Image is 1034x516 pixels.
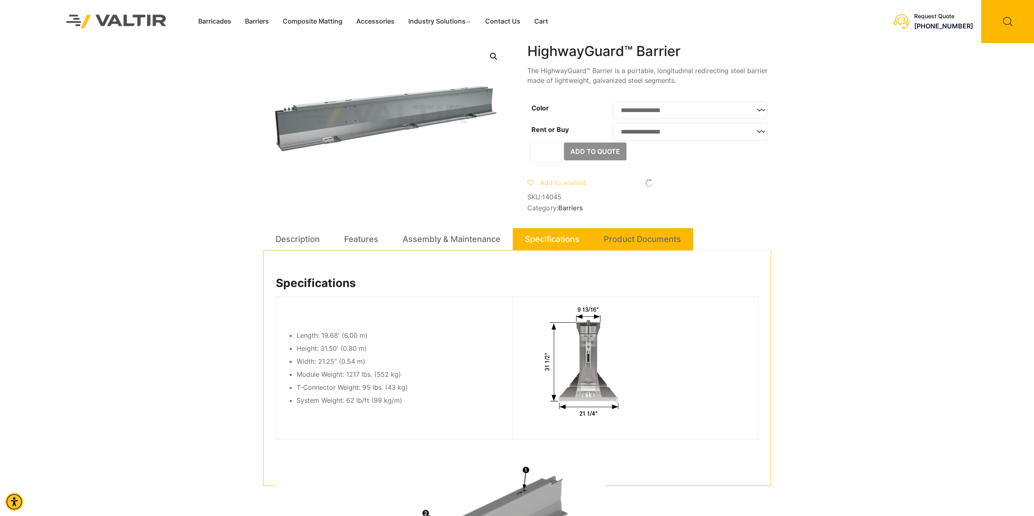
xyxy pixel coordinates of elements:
[527,66,771,85] p: The HighwayGuard™ Barrier is a portable, longitudinal redirecting steel barrier made of lightweig...
[558,204,583,212] a: Barriers
[527,43,771,60] h1: HighwayGuard™ Barrier
[525,228,579,250] a: Specifications
[403,228,501,250] a: Assembly & Maintenance
[604,228,681,250] a: Product Documents
[297,368,508,381] li: Module Weight: 1217 lbs. (552 kg)
[486,49,501,64] a: Open this option
[542,193,561,201] span: 14045
[275,228,320,250] a: Description
[349,15,401,28] a: Accessories
[527,193,771,201] span: SKU:
[478,15,527,28] a: Contact Us
[914,13,973,20] div: Request Quote
[531,104,549,112] label: Color
[297,381,508,394] li: T-Connector Weight: 95 lbs. (43 kg)
[5,493,23,511] div: Accessibility Menu
[56,4,177,39] img: Valtir Rentals
[191,15,238,28] a: Barricades
[297,394,508,407] li: System Weight: 62 lb/ft (99 kg/m)
[564,142,626,160] button: Add to Quote
[527,15,555,28] a: Cart
[276,276,759,290] h2: Specifications
[297,342,508,355] li: Height: 31.50′ (0.80 m)
[344,228,378,250] a: Features
[401,15,478,28] a: Industry Solutions
[276,15,349,28] a: Composite Matting
[517,298,635,431] img: A technical drawing of a metal bracket with dimensions: height 31 1/2", width 21 1/4", and depth ...
[527,204,771,212] span: Category:
[531,125,569,134] label: Rent or Buy
[529,142,562,163] input: Product quantity
[238,15,276,28] a: Barriers
[297,355,508,368] li: Width: 21.25″ (0.54 m)
[914,22,973,30] a: call (888) 496-3625
[297,329,508,342] li: Length: 19.68′ (6.00 m)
